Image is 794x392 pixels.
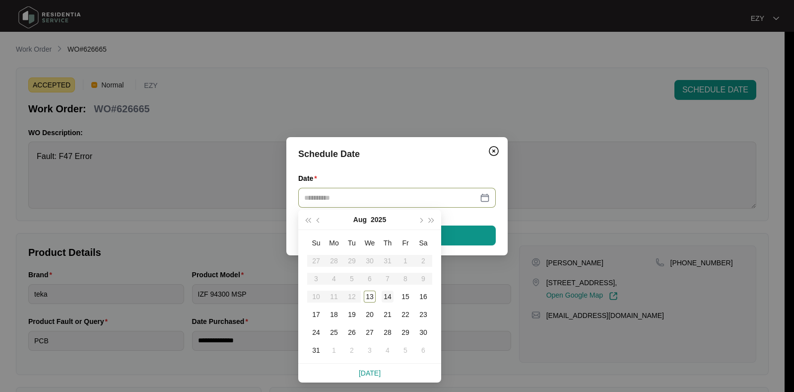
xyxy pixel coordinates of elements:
[379,341,397,359] td: 2025-09-04
[397,306,414,323] td: 2025-08-22
[325,306,343,323] td: 2025-08-18
[298,173,321,183] label: Date
[361,306,379,323] td: 2025-08-20
[417,326,429,338] div: 30
[328,326,340,338] div: 25
[414,306,432,323] td: 2025-08-23
[346,344,358,356] div: 2
[379,234,397,252] th: Th
[371,210,386,230] button: 2025
[307,306,325,323] td: 2025-08-17
[397,323,414,341] td: 2025-08-29
[399,291,411,303] div: 15
[397,288,414,306] td: 2025-08-15
[328,309,340,320] div: 18
[379,288,397,306] td: 2025-08-14
[325,323,343,341] td: 2025-08-25
[346,309,358,320] div: 19
[414,323,432,341] td: 2025-08-30
[304,192,478,203] input: Date
[310,326,322,338] div: 24
[364,326,376,338] div: 27
[343,341,361,359] td: 2025-09-02
[382,344,394,356] div: 4
[382,291,394,303] div: 14
[307,234,325,252] th: Su
[379,323,397,341] td: 2025-08-28
[399,309,411,320] div: 22
[307,341,325,359] td: 2025-08-31
[361,341,379,359] td: 2025-09-03
[382,309,394,320] div: 21
[343,306,361,323] td: 2025-08-19
[364,291,376,303] div: 13
[361,288,379,306] td: 2025-08-13
[364,344,376,356] div: 3
[414,341,432,359] td: 2025-09-06
[343,234,361,252] th: Tu
[343,323,361,341] td: 2025-08-26
[417,291,429,303] div: 16
[325,234,343,252] th: Mo
[307,323,325,341] td: 2025-08-24
[325,341,343,359] td: 2025-09-01
[414,234,432,252] th: Sa
[361,234,379,252] th: We
[417,309,429,320] div: 23
[310,309,322,320] div: 17
[397,234,414,252] th: Fr
[486,143,502,159] button: Close
[379,306,397,323] td: 2025-08-21
[310,344,322,356] div: 31
[397,341,414,359] td: 2025-09-05
[298,147,496,161] div: Schedule Date
[399,344,411,356] div: 5
[328,344,340,356] div: 1
[488,145,500,157] img: closeCircle
[399,326,411,338] div: 29
[417,344,429,356] div: 6
[414,288,432,306] td: 2025-08-16
[382,326,394,338] div: 28
[359,369,381,377] a: [DATE]
[361,323,379,341] td: 2025-08-27
[346,326,358,338] div: 26
[353,210,367,230] button: Aug
[364,309,376,320] div: 20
